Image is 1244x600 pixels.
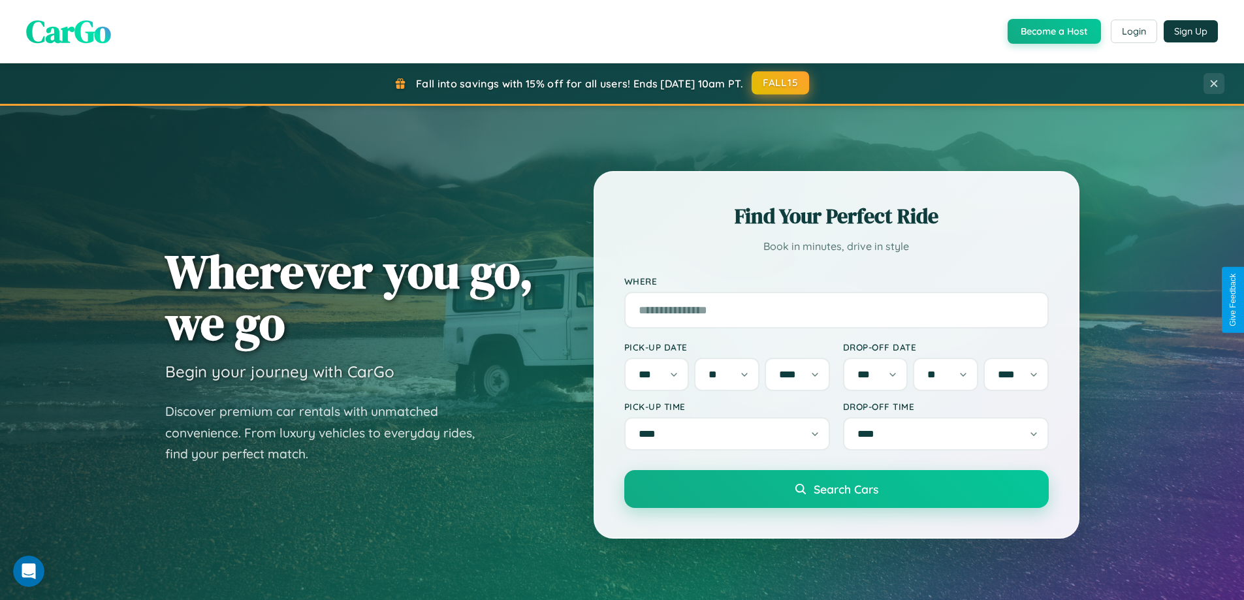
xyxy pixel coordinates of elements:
button: Search Cars [624,470,1049,508]
label: Drop-off Time [843,401,1049,412]
button: Sign Up [1164,20,1218,42]
button: Become a Host [1008,19,1101,44]
h3: Begin your journey with CarGo [165,362,394,381]
span: Search Cars [814,482,878,496]
h2: Find Your Perfect Ride [624,202,1049,230]
span: CarGo [26,10,111,53]
label: Where [624,276,1049,287]
p: Book in minutes, drive in style [624,237,1049,256]
p: Discover premium car rentals with unmatched convenience. From luxury vehicles to everyday rides, ... [165,401,492,465]
button: FALL15 [752,71,809,95]
h1: Wherever you go, we go [165,245,534,349]
div: Give Feedback [1228,274,1237,326]
span: Fall into savings with 15% off for all users! Ends [DATE] 10am PT. [416,77,743,90]
label: Pick-up Date [624,341,830,353]
button: Login [1111,20,1157,43]
iframe: Intercom live chat [13,556,44,587]
label: Pick-up Time [624,401,830,412]
label: Drop-off Date [843,341,1049,353]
